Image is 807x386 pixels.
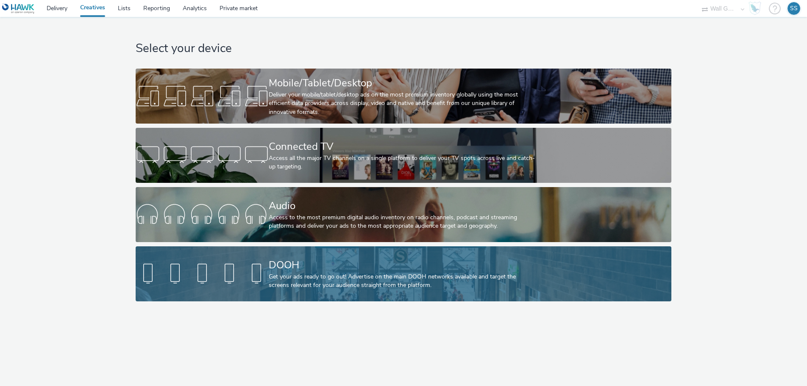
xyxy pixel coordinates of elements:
[269,139,535,154] div: Connected TV
[269,273,535,290] div: Get your ads ready to go out! Advertise on the main DOOH networks available and target the screen...
[136,41,672,57] h1: Select your device
[2,3,35,14] img: undefined Logo
[136,246,672,301] a: DOOHGet your ads ready to go out! Advertise on the main DOOH networks available and target the sc...
[269,199,535,213] div: Audio
[136,128,672,183] a: Connected TVAccess all the major TV channels on a single platform to deliver your TV spots across...
[136,69,672,124] a: Mobile/Tablet/DesktopDeliver your mobile/tablet/desktop ads on the most premium inventory globall...
[749,2,761,15] img: Hawk Academy
[749,2,765,15] a: Hawk Academy
[269,76,535,91] div: Mobile/Tablet/Desktop
[269,213,535,231] div: Access to the most premium digital audio inventory on radio channels, podcast and streaming platf...
[790,2,798,15] div: SS
[136,187,672,242] a: AudioAccess to the most premium digital audio inventory on radio channels, podcast and streaming ...
[269,154,535,171] div: Access all the major TV channels on a single platform to deliver your TV spots across live and ca...
[269,91,535,116] div: Deliver your mobile/tablet/desktop ads on the most premium inventory globally using the most effi...
[269,258,535,273] div: DOOH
